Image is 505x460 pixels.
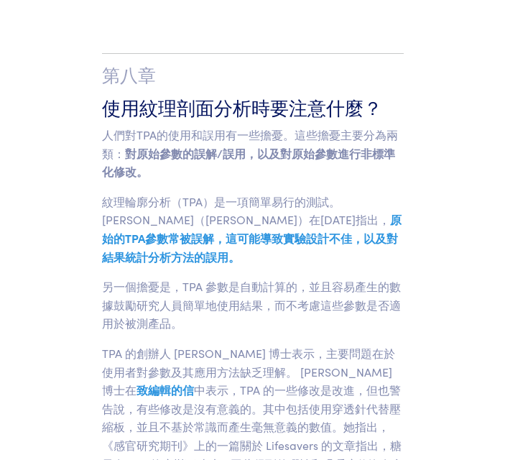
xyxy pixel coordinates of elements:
[102,193,390,228] font: 紋理輪廓分析（TPA）是一項簡單易行的測試。[PERSON_NAME]（[PERSON_NAME]）在[DATE]指出，
[102,64,156,89] font: 第八章
[102,345,395,397] font: TPA 的創辦人 [PERSON_NAME] 博士表示，主要問題在於使用者對參數及其應用方法缺乏理解。 [PERSON_NAME] 博士在
[102,211,402,264] font: 原始的TPA參數常被誤解，這可能導致實驗設計不佳，以及對結果統計分析方法的誤用。
[102,145,395,180] font: 對原始參數的誤解/誤用，以及對原始參數進行非標準化修改。
[102,93,382,120] font: 使用紋理剖面分析時要注意什麼？
[102,126,398,161] font: 人們對TPA的使用和誤用有一些擔憂。這些擔憂主要分為兩類：
[136,382,194,397] font: 致編輯的信
[102,278,401,331] font: 另一個擔憂是，TPA 參數是自動計算的，並且容易產生的數據鼓勵研究人員簡單地使用結果，而不考慮這些參數是否適用於被測產品。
